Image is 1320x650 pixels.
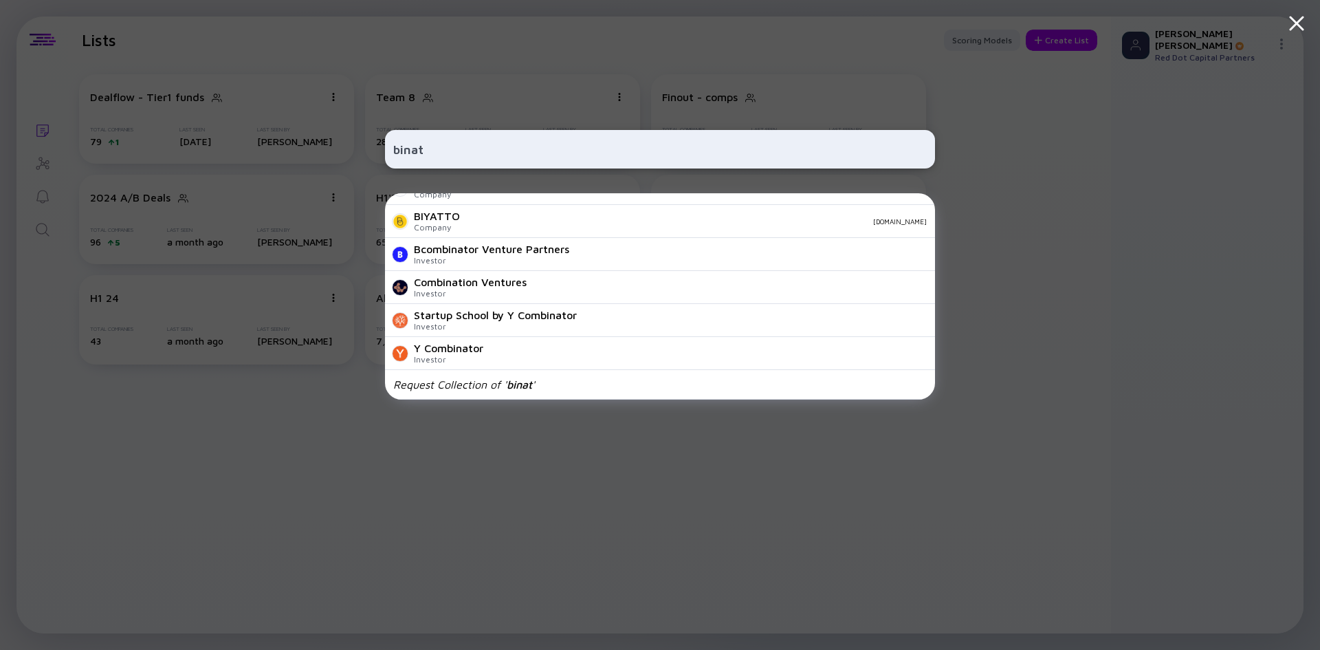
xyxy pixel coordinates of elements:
[414,309,577,321] div: Startup School by Y Combinator
[414,288,527,299] div: Investor
[471,217,927,226] div: [DOMAIN_NAME]
[414,222,460,232] div: Company
[393,137,927,162] input: Search Company or Investor...
[414,321,577,332] div: Investor
[393,378,535,391] div: Request Collection of ' '
[414,189,511,199] div: Company
[414,243,569,255] div: Bcombinator Venture Partners
[414,342,483,354] div: Y Combinator
[414,354,483,365] div: Investor
[507,378,532,391] span: binat
[414,255,569,266] div: Investor
[414,210,460,222] div: BIYATTO
[414,276,527,288] div: Combination Ventures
